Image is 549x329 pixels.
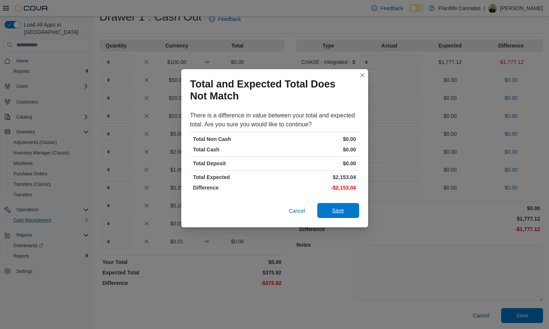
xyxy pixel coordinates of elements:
p: Total Cash [193,146,273,153]
p: $0.00 [276,146,356,153]
button: Cancel [286,203,308,218]
div: There is a difference in value between your total and expected total. Are you sure you would like... [190,111,359,129]
p: Difference [193,184,273,191]
p: -$2,153.04 [276,184,356,191]
button: Closes this modal window [358,71,367,80]
h1: Total and Expected Total Does Not Match [190,78,353,102]
p: $0.00 [276,160,356,167]
p: Total Non Cash [193,135,273,143]
p: $0.00 [276,135,356,143]
button: Save [317,203,359,218]
span: Save [332,207,344,214]
span: Cancel [289,207,305,215]
p: Total Expected [193,173,273,181]
p: Total Deposit [193,160,273,167]
p: $2,153.04 [276,173,356,181]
